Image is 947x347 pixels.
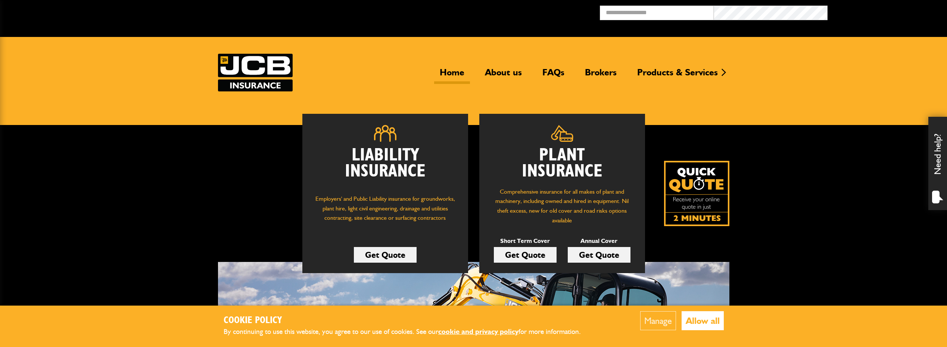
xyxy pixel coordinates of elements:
a: cookie and privacy policy [438,327,518,336]
a: About us [479,67,527,84]
p: Comprehensive insurance for all makes of plant and machinery, including owned and hired in equipm... [490,187,634,225]
a: Get Quote [568,247,630,263]
p: Employers' and Public Liability insurance for groundworks, plant hire, light civil engineering, d... [314,194,457,230]
h2: Cookie Policy [224,315,593,326]
a: Get Quote [494,247,557,263]
h2: Liability Insurance [314,147,457,187]
p: Annual Cover [568,236,630,246]
img: Quick Quote [664,161,729,226]
img: JCB Insurance Services logo [218,54,293,91]
button: Manage [640,311,676,330]
button: Allow all [682,311,724,330]
a: Get your insurance quote isn just 2-minutes [664,161,729,226]
h2: Plant Insurance [490,147,634,179]
div: Need help? [928,117,947,210]
p: By continuing to use this website, you agree to our use of cookies. See our for more information. [224,326,593,338]
a: Get Quote [354,247,417,263]
a: JCB Insurance Services [218,54,293,91]
a: Products & Services [632,67,723,84]
button: Broker Login [828,6,941,17]
a: Brokers [579,67,622,84]
a: FAQs [537,67,570,84]
a: Home [434,67,470,84]
p: Short Term Cover [494,236,557,246]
